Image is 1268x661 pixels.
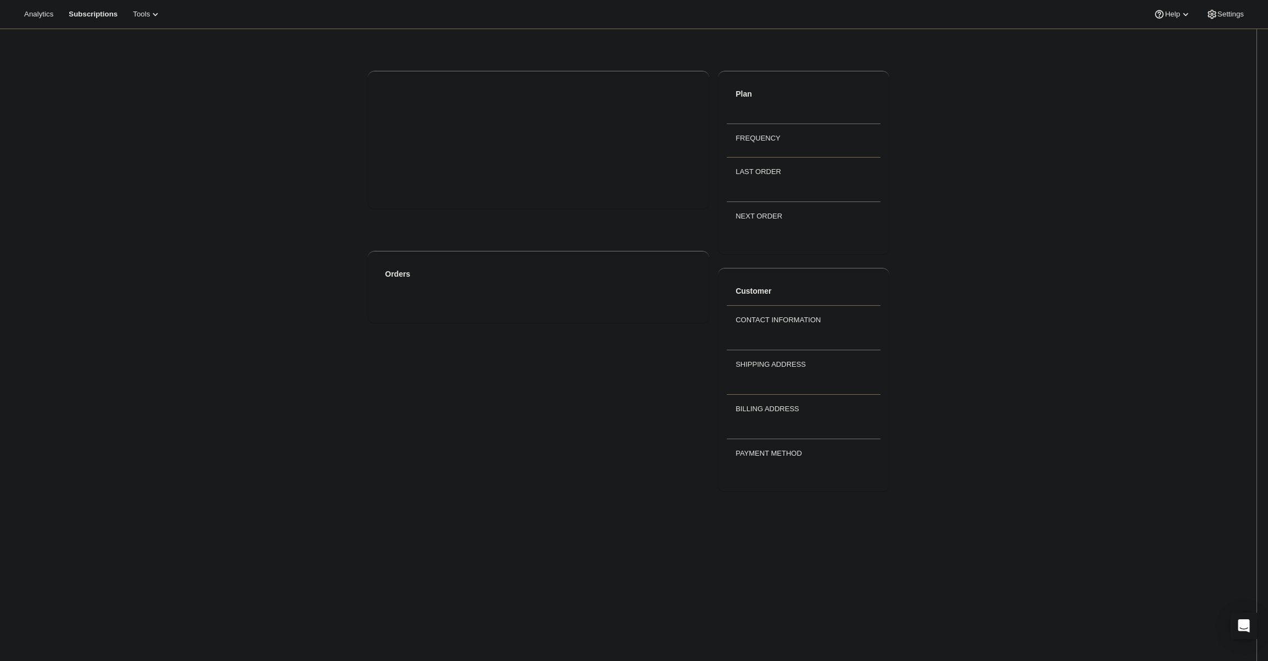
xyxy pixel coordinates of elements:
[736,133,871,144] h3: FREQUENCY
[385,268,692,279] h2: Orders
[24,10,53,19] span: Analytics
[736,211,871,222] h3: NEXT ORDER
[1165,10,1180,19] span: Help
[1147,7,1197,22] button: Help
[736,448,871,459] h3: PAYMENT METHOD
[126,7,167,22] button: Tools
[1231,613,1257,639] div: Open Intercom Messenger
[736,359,871,370] h3: SHIPPING ADDRESS
[62,7,124,22] button: Subscriptions
[355,29,902,496] div: Page loading
[1217,10,1244,19] span: Settings
[736,88,871,99] h2: Plan
[18,7,60,22] button: Analytics
[736,166,871,177] h3: LAST ORDER
[69,10,117,19] span: Subscriptions
[736,404,871,414] h3: BILLING ADDRESS
[736,285,871,296] h2: Customer
[133,10,150,19] span: Tools
[1200,7,1250,22] button: Settings
[736,315,871,326] h3: CONTACT INFORMATION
